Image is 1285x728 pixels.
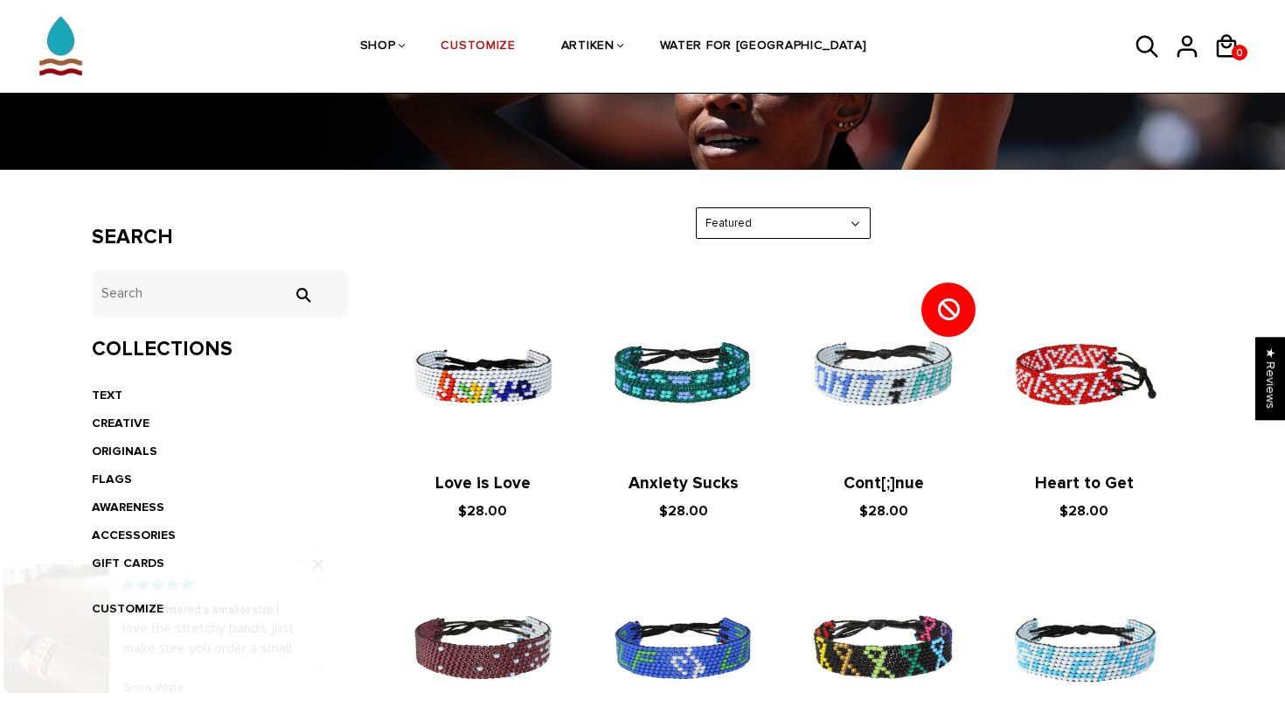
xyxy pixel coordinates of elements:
[360,1,396,94] a: SHOP
[659,502,708,520] span: $28.00
[1232,42,1247,64] span: 0
[92,225,348,250] h3: Search
[1255,337,1285,420] div: Click to open Judge.me floating reviews tab
[92,500,164,514] a: AWARENESS
[92,472,132,486] a: FLAGS
[859,502,908,520] span: $28.00
[92,416,149,430] a: CREATIVE
[285,287,320,303] input: Search
[236,80,240,95] span: /
[1035,473,1134,493] a: Heart to Get
[844,473,924,493] a: Cont[;]nue
[305,551,331,577] span: Close popup widget
[441,1,515,94] a: CUSTOMIZE
[1059,502,1108,520] span: $28.00
[156,80,161,95] span: /
[92,444,157,458] a: ORIGINALS
[92,528,176,542] a: ACCESSORIES
[244,80,316,95] span: AWARENESS
[1232,45,1247,60] a: 0
[118,80,153,95] a: Home
[629,473,739,493] a: Anxiety Sucks
[92,556,164,570] a: GIFT CARDS
[435,473,531,493] a: Love is Love
[164,80,233,95] a: Collections
[561,1,615,94] a: ARTIKEN
[92,337,348,362] h3: Collections
[92,388,122,402] a: TEXT
[660,1,867,94] a: WATER FOR [GEOGRAPHIC_DATA]
[92,269,348,318] input: Search
[458,502,507,520] span: $28.00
